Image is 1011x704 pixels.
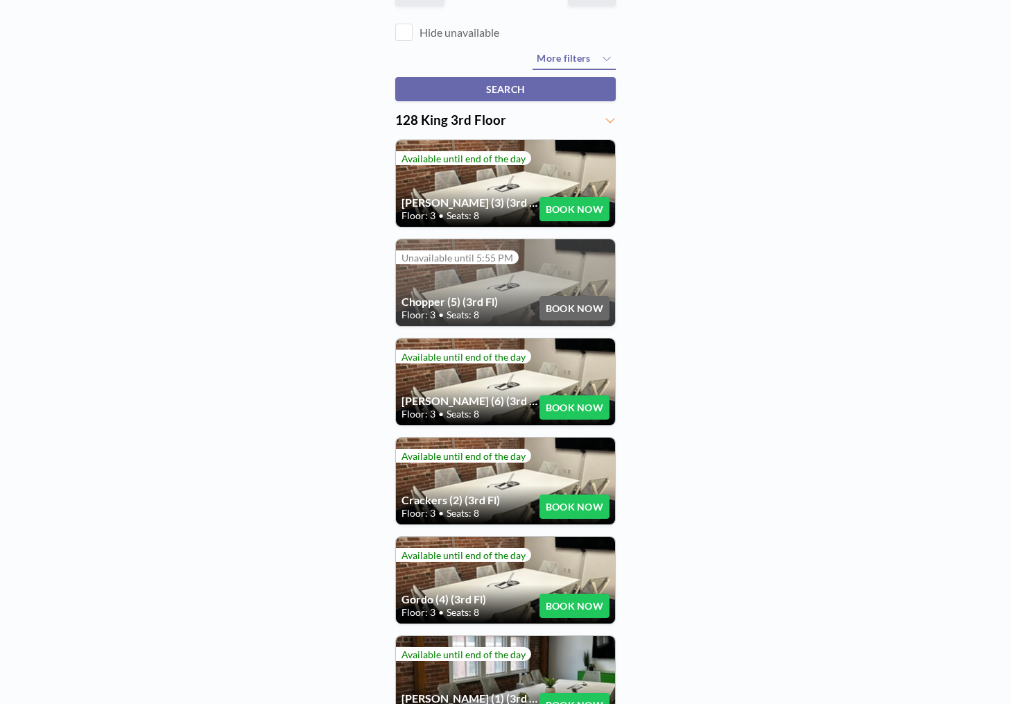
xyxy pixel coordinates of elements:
button: BOOK NOW [539,495,610,519]
h4: Gordo (4) (3rd Fl) [401,592,539,606]
h4: Crackers (2) (3rd Fl) [401,493,539,507]
span: Seats: 8 [447,209,479,222]
button: BOOK NOW [539,296,610,320]
span: • [438,408,444,420]
button: SEARCH [395,77,616,101]
span: Floor: 3 [401,507,435,520]
button: BOOK NOW [539,395,610,420]
h4: Chopper (5) (3rd Fl) [401,295,539,309]
span: • [438,209,444,222]
h4: [PERSON_NAME] (3) (3rd Fl) [401,196,539,209]
span: Seats: 8 [447,507,479,520]
span: Available until end of the day [401,450,526,462]
button: More filters [533,48,616,70]
span: Available until end of the day [401,351,526,363]
span: More filters [537,52,590,64]
span: Seats: 8 [447,606,479,619]
button: BOOK NOW [539,197,610,221]
span: Unavailable until 5:55 PM [401,252,513,264]
label: Hide unavailable [420,26,499,40]
span: Floor: 3 [401,408,435,420]
span: • [438,309,444,321]
button: BOOK NOW [539,594,610,618]
span: • [438,606,444,619]
span: Floor: 3 [401,209,435,222]
h4: [PERSON_NAME] (6) (3rd Fl) [401,394,539,408]
span: Floor: 3 [401,309,435,321]
span: Available until end of the day [401,153,526,164]
span: Seats: 8 [447,408,479,420]
span: Available until end of the day [401,549,526,561]
span: SEARCH [486,83,526,95]
span: Available until end of the day [401,649,526,660]
span: 128 King 3rd Floor [395,112,506,128]
span: Seats: 8 [447,309,479,321]
span: Floor: 3 [401,606,435,619]
span: • [438,507,444,520]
